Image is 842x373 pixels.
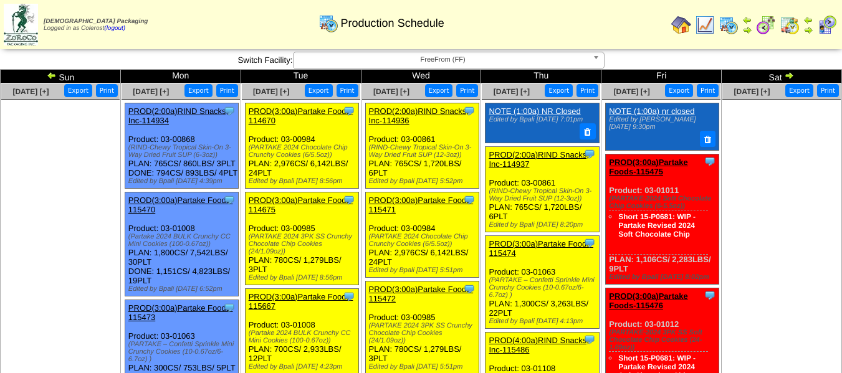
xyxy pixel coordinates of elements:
[803,25,813,35] img: arrowright.gif
[253,87,289,96] a: [DATE] [+]
[1,70,121,83] td: Sun
[223,301,236,314] img: Tooltip
[223,194,236,206] img: Tooltip
[697,84,719,97] button: Print
[343,105,355,117] img: Tooltip
[609,158,687,176] a: PROD(3:00a)Partake Foods-115475
[545,84,573,97] button: Export
[369,363,479,371] div: Edited by Bpali [DATE] 5:51pm
[47,70,57,80] img: arrowleft.gif
[489,221,598,229] div: Edited by Bpali [DATE] 8:20pm
[369,177,479,185] div: Edited by Bpali [DATE] 5:52pm
[4,4,38,45] img: zoroco-logo-small.webp
[583,333,596,346] img: Tooltip
[489,276,598,299] div: (PARTAKE – Confetti Sprinkle Mini Crunchy Cookies (10-0.67oz/6-6.7oz) )
[671,15,691,35] img: home.gif
[489,106,580,116] a: NOTE (1:00a) NR Closed
[609,116,714,131] div: Edited by [PERSON_NAME] [DATE] 9:30pm
[463,283,476,295] img: Tooltip
[249,329,358,344] div: (Partake 2024 BULK Crunchy CC Mini Cookies (100-0.67oz))
[245,192,358,285] div: Product: 03-00985 PLAN: 780CS / 1,279LBS / 3PLT
[780,15,800,35] img: calendarinout.gif
[343,194,355,206] img: Tooltip
[369,196,474,214] a: PROD(3:00a)Partake Foods-115471
[369,106,469,125] a: PROD(2:00a)RIND Snacks, Inc-114936
[425,84,453,97] button: Export
[241,70,361,83] td: Tue
[486,235,599,328] div: Product: 03-01063 PLAN: 1,300CS / 3,263LBS / 22PLT
[128,341,238,363] div: (PARTAKE – Confetti Sprinkle Mini Crunchy Cookies (10-0.67oz/6-6.7oz) )
[494,87,530,96] a: [DATE] [+]
[12,87,49,96] a: [DATE] [+]
[305,84,333,97] button: Export
[817,84,839,97] button: Print
[489,318,598,325] div: Edited by Bpali [DATE] 4:13pm
[695,15,715,35] img: line_graph.gif
[463,194,476,206] img: Tooltip
[249,177,358,185] div: Edited by Bpali [DATE] 8:56pm
[133,87,169,96] a: [DATE] [+]
[249,292,353,311] a: PROD(3:00a)Partake Foods-115667
[580,123,596,139] button: Delete Note
[618,212,696,238] a: Short 15-P0681: WIP - Partake Revised 2024 Soft Chocolate Chip
[128,285,238,293] div: Edited by Bpali [DATE] 6:52pm
[734,87,770,96] a: [DATE] [+]
[489,187,598,202] div: (RIND-Chewy Tropical Skin-On 3-Way Dried Fruit SUP (12-3oz))
[481,70,601,83] td: Thu
[249,144,358,159] div: (PARTAKE 2024 Chocolate Chip Crunchy Cookies (6/5.5oz))
[361,70,481,83] td: Wed
[223,105,236,117] img: Tooltip
[700,131,716,147] button: Delete Note
[609,195,719,210] div: (PARTAKE-2024 Soft Chocolate Chip Cookies (6-5.5oz))
[365,192,479,278] div: Product: 03-00984 PLAN: 2,976CS / 6,142LBS / 24PLT
[216,84,238,97] button: Print
[576,84,598,97] button: Print
[665,84,693,97] button: Export
[104,25,125,32] a: (logout)
[369,322,479,344] div: (PARTAKE 2024 3PK SS Crunchy Chocolate Chip Cookies (24/1.09oz))
[609,291,687,310] a: PROD(3:00a)Partake Foods-115476
[125,192,238,296] div: Product: 03-01008 PLAN: 1,800CS / 7,542LBS / 30PLT DONE: 1,151CS / 4,823LBS / 19PLT
[742,25,752,35] img: arrowright.gif
[128,106,228,125] a: PROD(2:00a)RIND Snacks, Inc-114934
[463,105,476,117] img: Tooltip
[343,290,355,303] img: Tooltip
[609,273,719,281] div: Edited by Bpali [DATE] 8:02pm
[128,177,238,185] div: Edited by Bpali [DATE] 4:39pm
[704,289,716,301] img: Tooltip
[249,233,358,255] div: (PARTAKE 2024 3PK SS Crunchy Chocolate Chip Cookies (24/1.09oz))
[756,15,776,35] img: calendarblend.gif
[96,84,118,97] button: Print
[318,13,338,33] img: calendarprod.gif
[341,17,444,30] span: Production Schedule
[245,103,358,189] div: Product: 03-00984 PLAN: 2,976CS / 6,142LBS / 24PLT
[128,196,233,214] a: PROD(3:00a)Partake Foods-115470
[489,150,588,169] a: PROD(2:00a)RIND Snacks, Inc-114937
[369,285,474,303] a: PROD(3:00a)Partake Foods-115472
[64,84,92,97] button: Export
[249,196,353,214] a: PROD(3:00a)Partake Foods-114675
[120,70,241,83] td: Mon
[249,363,358,371] div: Edited by Bpali [DATE] 4:23pm
[609,106,694,116] a: NOTE (1:00a) nr closed
[719,15,739,35] img: calendarprod.gif
[722,70,842,83] td: Sat
[489,336,588,354] a: PROD(4:00a)RIND Snacks, Inc-115486
[784,70,794,80] img: arrowright.gif
[456,84,478,97] button: Print
[614,87,650,96] a: [DATE] [+]
[373,87,409,96] a: [DATE] [+]
[337,84,358,97] button: Print
[128,144,238,159] div: (RIND-Chewy Tropical Skin-On 3-Way Dried Fruit SUP (6-3oz))
[184,84,213,97] button: Export
[601,70,722,83] td: Fri
[249,274,358,281] div: Edited by Bpali [DATE] 8:56pm
[249,106,353,125] a: PROD(3:00a)Partake Foods-114670
[299,52,588,67] span: FreeFrom (FF)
